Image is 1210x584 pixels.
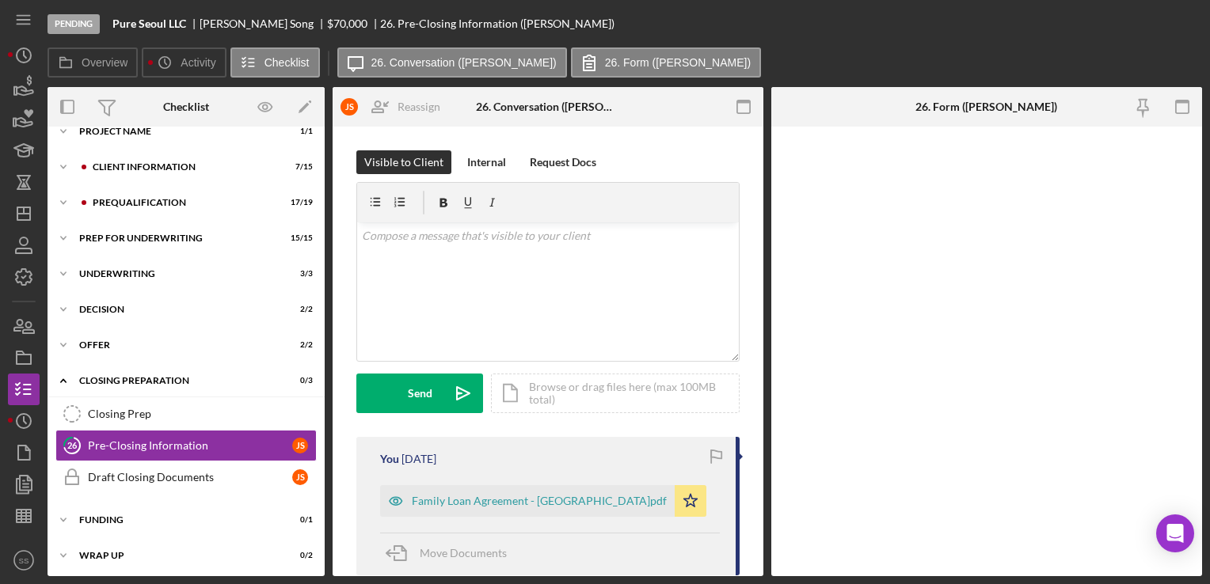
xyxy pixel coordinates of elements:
[284,127,313,136] div: 1 / 1
[88,408,316,420] div: Closing Prep
[93,162,273,172] div: Client Information
[371,56,557,69] label: 26. Conversation ([PERSON_NAME])
[79,515,273,525] div: Funding
[467,150,506,174] div: Internal
[476,100,619,113] div: 26. Conversation ([PERSON_NAME])
[522,150,604,174] button: Request Docs
[380,533,523,573] button: Move Documents
[88,439,292,452] div: Pre-Closing Information
[364,150,443,174] div: Visible to Client
[19,556,29,565] text: SS
[284,515,313,525] div: 0 / 1
[327,17,367,30] span: $70,000
[79,233,273,243] div: Prep for Underwriting
[79,305,273,314] div: Decision
[264,56,310,69] label: Checklist
[284,162,313,172] div: 7 / 15
[284,305,313,314] div: 2 / 2
[230,47,320,78] button: Checklist
[380,17,615,30] div: 26. Pre-Closing Information ([PERSON_NAME])
[181,56,215,69] label: Activity
[284,269,313,279] div: 3 / 3
[401,453,436,465] time: 2025-10-06 16:31
[67,440,78,450] tspan: 26
[55,430,317,461] a: 26Pre-Closing InformationJS
[55,461,317,493] a: Draft Closing DocumentsJS
[398,91,440,123] div: Reassign
[79,551,273,560] div: Wrap Up
[915,100,1057,113] div: 26. Form ([PERSON_NAME])
[292,469,308,485] div: J S
[356,150,451,174] button: Visible to Client
[93,198,273,207] div: Prequalification
[412,495,667,507] div: Family Loan Agreement - [GEOGRAPHIC_DATA]pdf
[79,127,273,136] div: Project Name
[79,269,273,279] div: Underwriting
[163,100,209,113] div: Checklist
[530,150,596,174] div: Request Docs
[8,544,40,576] button: SS
[337,47,567,78] button: 26. Conversation ([PERSON_NAME])
[459,150,514,174] button: Internal
[48,14,100,34] div: Pending
[284,233,313,243] div: 15 / 15
[79,340,273,350] div: Offer
[82,56,127,69] label: Overview
[380,485,706,517] button: Family Loan Agreement - [GEOGRAPHIC_DATA]pdf
[48,47,138,78] button: Overview
[284,551,313,560] div: 0 / 2
[408,374,432,413] div: Send
[200,17,327,30] div: [PERSON_NAME] Song
[1156,514,1194,552] div: Open Intercom Messenger
[380,453,399,465] div: You
[88,471,292,484] div: Draft Closing Documents
[284,376,313,385] div: 0 / 3
[420,546,507,559] span: Move Documents
[605,56,751,69] label: 26. Form ([PERSON_NAME])
[112,17,186,30] b: Pure Seoul LLC
[292,438,308,453] div: J S
[333,91,456,123] button: JSReassign
[79,376,273,385] div: Closing Preparation
[356,374,483,413] button: Send
[571,47,761,78] button: 26. Form ([PERSON_NAME])
[284,198,313,207] div: 17 / 19
[284,340,313,350] div: 2 / 2
[142,47,226,78] button: Activity
[341,98,358,116] div: J S
[55,398,317,430] a: Closing Prep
